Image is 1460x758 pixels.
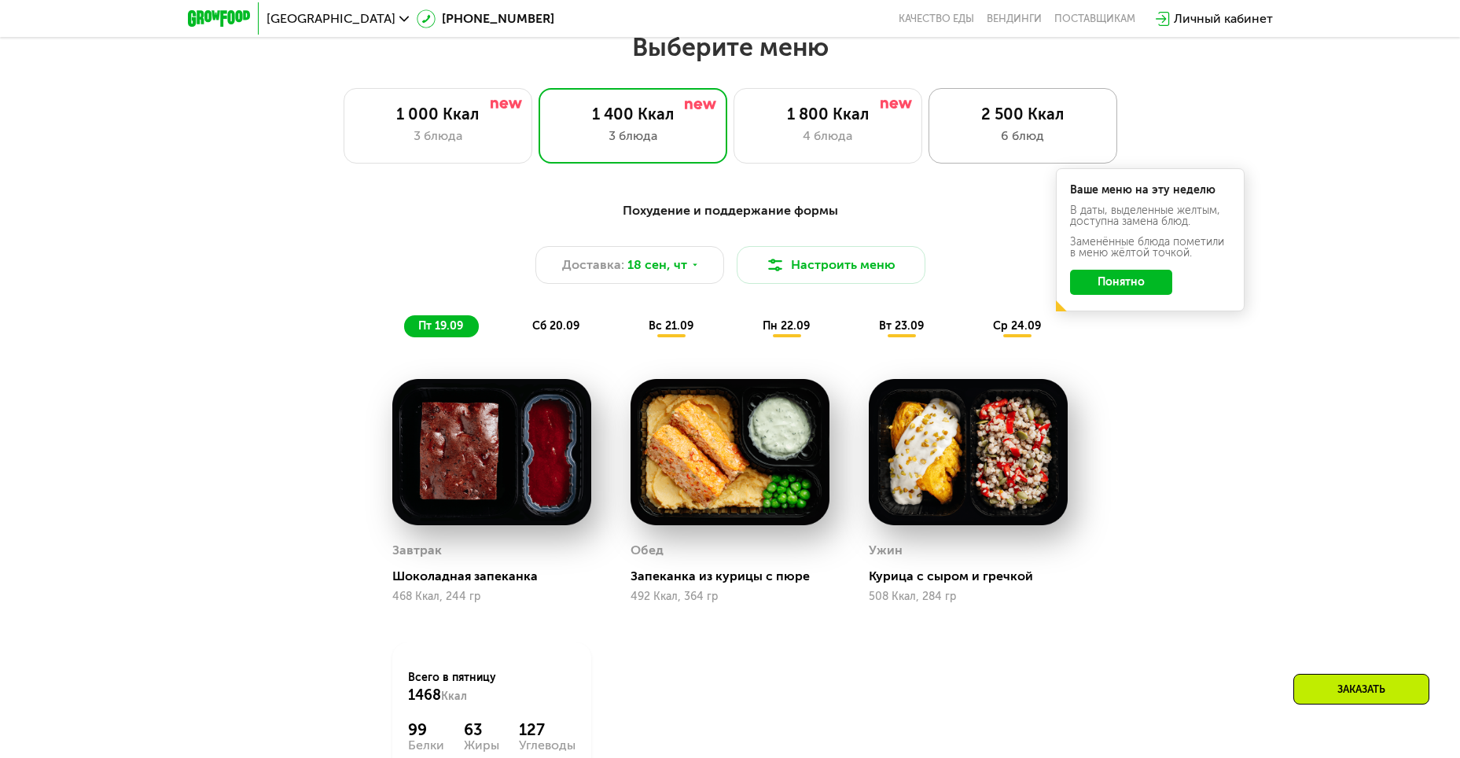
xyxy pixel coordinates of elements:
div: Обед [631,539,664,562]
div: Заменённые блюда пометили в меню жёлтой точкой. [1070,237,1230,259]
div: Белки [408,739,444,752]
span: вс 21.09 [649,319,693,333]
div: Личный кабинет [1174,9,1273,28]
div: 508 Ккал, 284 гр [869,591,1068,603]
a: [PHONE_NUMBER] [417,9,554,28]
div: Ужин [869,539,903,562]
div: Жиры [464,739,499,752]
div: поставщикам [1054,13,1135,25]
div: В даты, выделенные желтым, доступна замена блюд. [1070,205,1230,227]
span: [GEOGRAPHIC_DATA] [267,13,395,25]
div: Ваше меню на эту неделю [1070,185,1230,196]
span: 18 сен, чт [627,256,687,274]
div: 3 блюда [360,127,516,145]
h2: Выберите меню [50,31,1410,63]
div: Заказать [1293,674,1429,705]
div: Углеводы [519,739,576,752]
div: 1 800 Ккал [750,105,906,123]
a: Вендинги [987,13,1042,25]
div: 63 [464,720,499,739]
div: Шоколадная запеканка [392,568,604,584]
div: 99 [408,720,444,739]
span: Ккал [441,690,467,703]
div: 3 блюда [555,127,711,145]
div: 6 блюд [945,127,1101,145]
span: 1468 [408,686,441,704]
div: Курица с сыром и гречкой [869,568,1080,584]
div: 468 Ккал, 244 гр [392,591,591,603]
div: 492 Ккал, 364 гр [631,591,829,603]
span: Доставка: [562,256,624,274]
div: 127 [519,720,576,739]
span: пн 22.09 [763,319,810,333]
div: 4 блюда [750,127,906,145]
button: Понятно [1070,270,1172,295]
span: сб 20.09 [532,319,579,333]
div: 2 500 Ккал [945,105,1101,123]
span: ср 24.09 [993,319,1041,333]
span: пт 19.09 [418,319,463,333]
span: вт 23.09 [879,319,924,333]
div: Всего в пятницу [408,670,576,705]
a: Качество еды [899,13,974,25]
div: 1 000 Ккал [360,105,516,123]
div: Похудение и поддержание формы [265,201,1196,221]
div: Завтрак [392,539,442,562]
div: Запеканка из курицы с пюре [631,568,842,584]
button: Настроить меню [737,246,925,284]
div: 1 400 Ккал [555,105,711,123]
